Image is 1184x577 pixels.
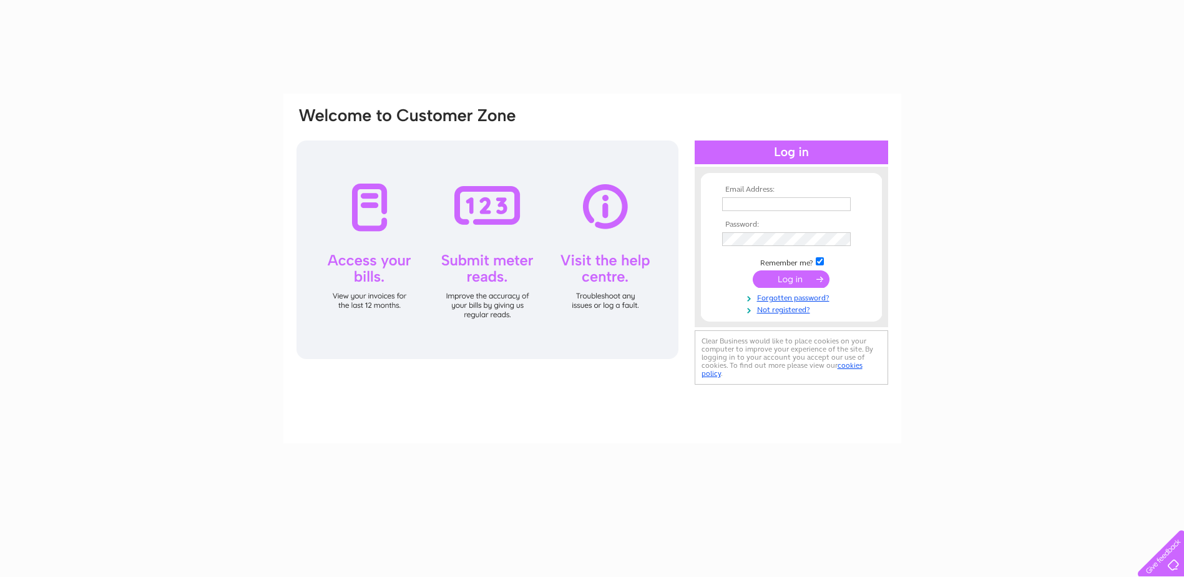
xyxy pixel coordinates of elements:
[719,185,864,194] th: Email Address:
[719,255,864,268] td: Remember me?
[753,270,829,288] input: Submit
[719,220,864,229] th: Password:
[722,303,864,315] a: Not registered?
[722,291,864,303] a: Forgotten password?
[695,330,888,385] div: Clear Business would like to place cookies on your computer to improve your experience of the sit...
[702,361,863,378] a: cookies policy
